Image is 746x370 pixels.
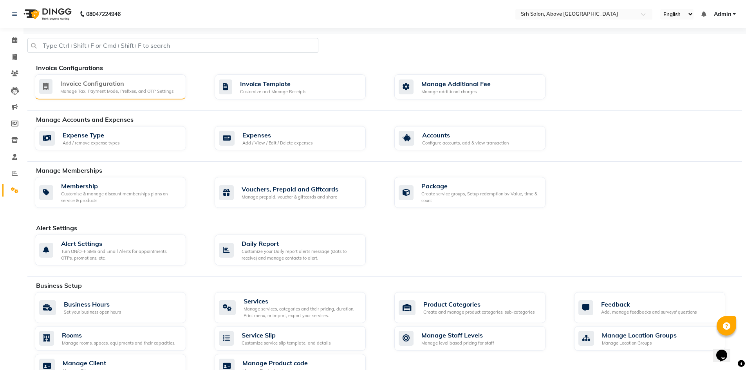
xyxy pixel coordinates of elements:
[61,248,180,261] div: Turn ON/OFF SMS and Email Alerts for appointments, OTPs, promotions, etc.
[35,177,203,208] a: MembershipCustomise & manage discount memberships plans on service & products
[244,296,359,306] div: Services
[242,194,338,200] div: Manage prepaid, voucher & giftcards and share
[64,309,121,316] div: Set your business open hours
[394,126,562,151] a: AccountsConfigure accounts, add & view transaction
[215,126,383,151] a: ExpensesAdd / View / Edit / Delete expenses
[215,235,383,265] a: Daily ReportCustomize your Daily report alerts message (stats to receive) and manage contacts to ...
[215,326,383,351] a: Service SlipCustomize service slip template, and details.
[242,340,332,347] div: Customize service slip template, and details.
[602,330,677,340] div: Manage Location Groups
[35,235,203,265] a: Alert SettingsTurn ON/OFF SMS and Email Alerts for appointments, OTPs, promotions, etc.
[64,300,121,309] div: Business Hours
[423,300,535,309] div: Product Categories
[35,326,203,351] a: RoomsManage rooms, spaces, equipments and their capacities.
[61,191,180,204] div: Customise & manage discount memberships plans on service & products
[242,239,359,248] div: Daily Report
[215,292,383,323] a: ServicesManage services, categories and their pricing, duration. Print menu, or import, export yo...
[35,292,203,323] a: Business HoursSet your business open hours
[242,140,312,146] div: Add / View / Edit / Delete expenses
[61,181,180,191] div: Membership
[421,181,539,191] div: Package
[61,239,180,248] div: Alert Settings
[713,339,738,362] iframe: chat widget
[601,309,697,316] div: Add, manage feedbacks and surveys' questions
[86,3,121,25] b: 08047224946
[60,88,173,95] div: Manage Tax, Payment Mode, Prefixes, and OTP Settings
[60,79,173,88] div: Invoice Configuration
[394,74,562,99] a: Manage Additional FeeManage additional charges
[422,140,509,146] div: Configure accounts, add & view transaction
[242,358,308,368] div: Manage Product code
[421,88,491,95] div: Manage additional charges
[242,184,338,194] div: Vouchers, Prepaid and Giftcards
[244,306,359,319] div: Manage services, categories and their pricing, duration. Print menu, or import, export your servi...
[27,38,318,53] input: Type Ctrl+Shift+F or Cmd+Shift+F to search
[242,130,312,140] div: Expenses
[602,340,677,347] div: Manage Location Groups
[421,330,494,340] div: Manage Staff Levels
[63,130,119,140] div: Expense Type
[574,292,742,323] a: FeedbackAdd, manage feedbacks and surveys' questions
[35,126,203,151] a: Expense TypeAdd / remove expense types
[240,88,306,95] div: Customize and Manage Receipts
[62,330,175,340] div: Rooms
[35,74,203,99] a: Invoice ConfigurationManage Tax, Payment Mode, Prefixes, and OTP Settings
[242,248,359,261] div: Customize your Daily report alerts message (stats to receive) and manage contacts to alert.
[421,191,539,204] div: Create service groups, Setup redemption by Value, time & count
[394,292,562,323] a: Product CategoriesCreate and manage product categories, sub-categories
[421,340,494,347] div: Manage level based pricing for staff
[574,326,742,351] a: Manage Location GroupsManage Location Groups
[423,309,535,316] div: Create and manage product categories, sub-categories
[62,340,175,347] div: Manage rooms, spaces, equipments and their capacities.
[215,177,383,208] a: Vouchers, Prepaid and GiftcardsManage prepaid, voucher & giftcards and share
[421,79,491,88] div: Manage Additional Fee
[63,140,119,146] div: Add / remove expense types
[601,300,697,309] div: Feedback
[215,74,383,99] a: Invoice TemplateCustomize and Manage Receipts
[63,358,106,368] div: Manage Client
[240,79,306,88] div: Invoice Template
[714,10,731,18] span: Admin
[242,330,332,340] div: Service Slip
[394,326,562,351] a: Manage Staff LevelsManage level based pricing for staff
[394,177,562,208] a: PackageCreate service groups, Setup redemption by Value, time & count
[20,3,74,25] img: logo
[422,130,509,140] div: Accounts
